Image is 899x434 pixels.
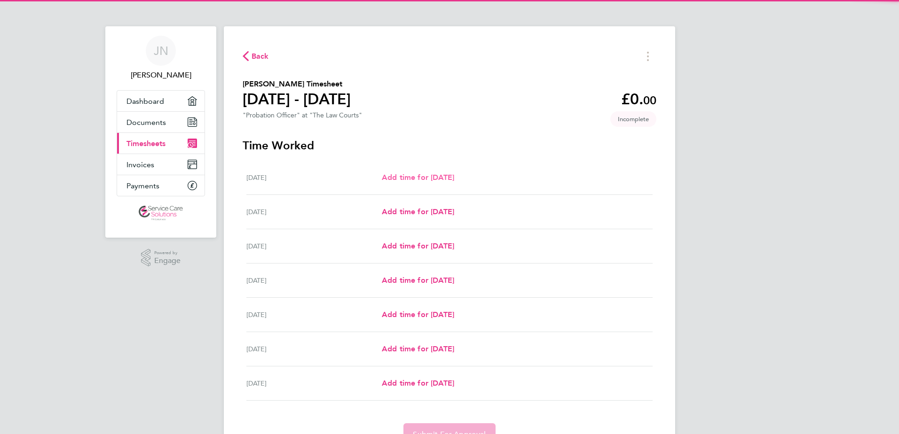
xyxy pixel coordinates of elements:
a: Powered byEngage [141,249,181,267]
div: [DATE] [246,240,382,252]
span: Add time for [DATE] [382,207,454,216]
a: JN[PERSON_NAME] [117,36,205,81]
app-decimal: £0. [621,90,656,108]
span: Add time for [DATE] [382,276,454,285]
button: Timesheets Menu [639,49,656,63]
a: Add time for [DATE] [382,172,454,183]
div: [DATE] [246,309,382,320]
a: Add time for [DATE] [382,309,454,320]
div: "Probation Officer" at "The Law Courts" [243,111,362,119]
h2: [PERSON_NAME] Timesheet [243,78,351,90]
a: Add time for [DATE] [382,378,454,389]
a: Add time for [DATE] [382,275,454,286]
span: This timesheet is Incomplete. [610,111,656,127]
h3: Time Worked [243,138,656,153]
span: Dashboard [126,97,164,106]
span: Engage [154,257,181,265]
a: Invoices [117,154,205,175]
span: Add time for [DATE] [382,344,454,353]
a: Add time for [DATE] [382,206,454,217]
span: Powered by [154,249,181,257]
span: Timesheets [126,139,166,148]
h1: [DATE] - [DATE] [243,90,351,108]
a: Payments [117,175,205,196]
span: JN [154,45,168,57]
span: Add time for [DATE] [382,241,454,250]
span: Invoices [126,160,154,169]
button: Back [243,50,269,62]
span: Payments [126,181,159,190]
a: Timesheets [117,133,205,154]
div: [DATE] [246,172,382,183]
a: Add time for [DATE] [382,343,454,355]
div: [DATE] [246,206,382,217]
a: Dashboard [117,91,205,111]
div: [DATE] [246,378,382,389]
span: Documents [126,118,166,127]
a: Documents [117,112,205,132]
span: Joel Nunez Martinez [117,70,205,81]
a: Add time for [DATE] [382,240,454,252]
span: Back [252,51,269,62]
nav: Main navigation [105,26,216,238]
span: Add time for [DATE] [382,310,454,319]
div: [DATE] [246,343,382,355]
span: Add time for [DATE] [382,173,454,182]
img: servicecare-logo-retina.png [139,206,183,221]
a: Go to home page [117,206,205,221]
div: [DATE] [246,275,382,286]
span: Add time for [DATE] [382,379,454,387]
span: 00 [643,93,656,107]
